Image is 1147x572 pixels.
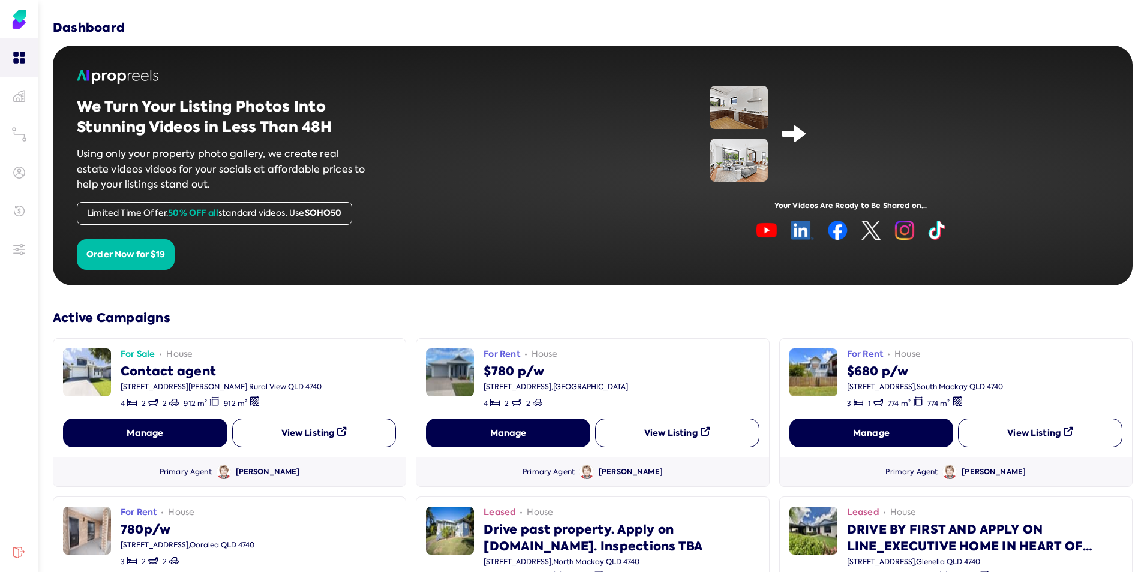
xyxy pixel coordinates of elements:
img: image [426,348,474,396]
span: 1 [868,399,871,408]
span: 4 [484,399,488,408]
span: 2 [163,399,167,408]
div: Drive past property. Apply on [DOMAIN_NAME]. Inspections TBA [484,519,759,555]
img: image [63,507,111,555]
img: Avatar of June Chetcuti [217,465,231,479]
div: [STREET_ADDRESS] , South Mackay QLD 4740 [847,382,1003,392]
span: For Rent [484,348,520,360]
div: [PERSON_NAME] [236,467,300,477]
span: For Sale [121,348,155,360]
div: Primary Agent [160,467,212,477]
span: 4 [121,399,125,408]
div: $680 p/w [847,360,1003,380]
div: [PERSON_NAME] [962,467,1026,477]
span: house [532,348,558,360]
span: house [168,507,194,519]
div: [STREET_ADDRESS] , Ooralea QLD 4740 [121,540,254,550]
span: 774 m² [888,399,911,408]
span: 2 [526,399,530,408]
div: DRIVE BY FIRST AND APPLY ON LINE_EXECUTIVE HOME IN HEART OF [GEOGRAPHIC_DATA]! [847,519,1122,555]
span: house [894,348,921,360]
div: Limited Time Offer. standard videos. Use [77,202,352,225]
h3: Dashboard [53,19,125,36]
button: View Listing [595,419,759,447]
div: Primary Agent [885,467,938,477]
div: [STREET_ADDRESS] , [GEOGRAPHIC_DATA] [484,382,628,392]
button: Order Now for $19 [77,239,175,270]
span: 912 m² [184,399,207,408]
img: image [426,507,474,555]
span: For Rent [847,348,883,360]
button: Manage [63,419,227,447]
div: [STREET_ADDRESS] , Glenella QLD 4740 [847,557,1122,567]
div: [STREET_ADDRESS][PERSON_NAME] , Rural View QLD 4740 [121,382,322,392]
span: Leased [484,507,515,519]
button: Manage [789,419,954,447]
div: $780 p/w [484,360,628,380]
span: 2 [163,557,167,567]
span: house [527,507,553,519]
img: image [789,348,837,396]
h3: Active Campaigns [53,309,1133,326]
div: Primary Agent [523,467,575,477]
span: house [166,348,193,360]
img: image [789,507,837,555]
button: View Listing [958,419,1122,447]
div: Contact agent [121,360,322,380]
span: 2 [142,557,146,567]
img: image [63,348,111,396]
button: View Listing [232,419,397,447]
p: Using only your property photo gallery, we create real estate videos videos for your socials at a... [77,146,371,192]
span: For Rent [121,507,157,519]
span: house [890,507,917,519]
span: Leased [847,507,879,519]
div: [PERSON_NAME] [599,467,663,477]
a: Order Now for $19 [77,248,175,260]
span: 3 [121,557,125,567]
span: 2 [142,399,146,408]
span: SOHO50 [305,207,342,219]
img: image [756,221,945,240]
img: Avatar of June Chetcuti [579,465,594,479]
div: 780p/w [121,519,254,538]
iframe: Demo [821,86,992,182]
button: Manage [426,419,590,447]
div: [STREET_ADDRESS] , North Mackay QLD 4740 [484,557,759,567]
img: image [710,86,768,129]
div: Your Videos Are Ready to Be Shared on... [593,201,1109,211]
span: 774 m² [927,399,950,408]
img: Soho Agent Portal Home [10,10,29,29]
h2: We Turn Your Listing Photos Into Stunning Videos in Less Than 48H [77,97,371,137]
span: 3 [847,399,851,408]
img: Avatar of June Chetcuti [942,465,957,479]
span: 912 m² [224,399,247,408]
span: 2 [505,399,509,408]
img: image [710,139,768,182]
span: 50% OFF all [168,207,218,219]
